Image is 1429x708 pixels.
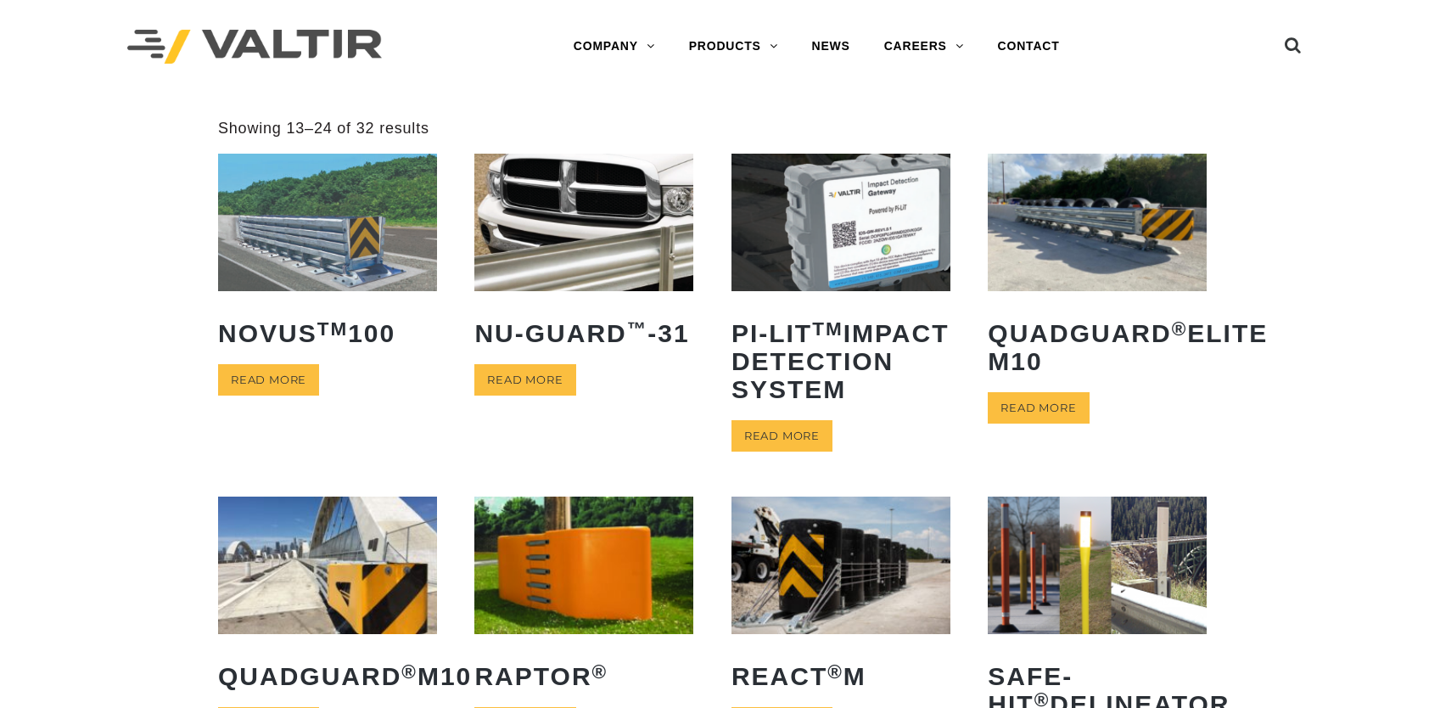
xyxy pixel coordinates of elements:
h2: QuadGuard Elite M10 [988,306,1207,388]
sup: ™ [627,318,648,340]
h2: PI-LIT Impact Detection System [731,306,950,416]
sup: TM [812,318,843,340]
a: PRODUCTS [672,30,795,64]
img: Valtir [127,30,382,65]
a: QuadGuard®Elite M10 [988,154,1207,387]
h2: QuadGuard M10 [218,649,437,703]
a: Read more about “NOVUSTM 100” [218,364,319,396]
a: CAREERS [867,30,981,64]
a: Read more about “NU-GUARD™-31” [474,364,575,396]
a: QuadGuard®M10 [218,497,437,702]
h2: NOVUS 100 [218,306,437,360]
p: Showing 13–24 of 32 results [218,119,429,138]
sup: TM [317,318,349,340]
a: RAPTOR® [474,497,693,702]
sup: ® [827,661,843,683]
a: PI-LITTMImpact Detection System [731,154,950,415]
sup: ® [592,661,608,683]
h2: REACT M [731,649,950,703]
a: COMPANY [557,30,672,64]
a: REACT®M [731,497,950,702]
sup: ® [401,661,417,683]
sup: ® [1172,318,1188,340]
a: NU-GUARD™-31 [474,154,693,359]
h2: NU-GUARD -31 [474,306,693,360]
a: Read more about “QuadGuard® Elite M10” [988,392,1089,424]
a: NOVUSTM100 [218,154,437,359]
a: Read more about “PI-LITTM Impact Detection System” [731,420,832,452]
a: CONTACT [981,30,1077,64]
h2: RAPTOR [474,649,693,703]
a: NEWS [795,30,867,64]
